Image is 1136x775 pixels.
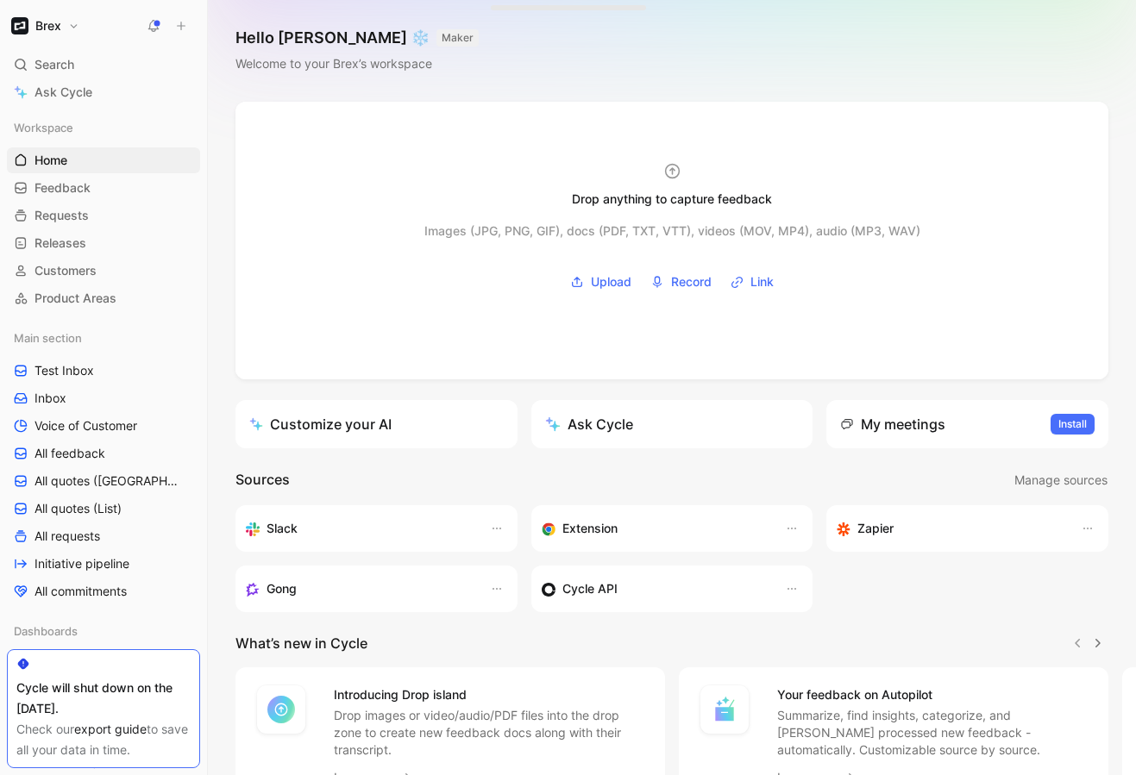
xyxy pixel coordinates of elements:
span: Link [750,272,774,292]
span: Record [671,272,712,292]
div: Dashboards [7,618,200,649]
a: All quotes ([GEOGRAPHIC_DATA]) [7,468,200,494]
span: All commitments [35,583,127,600]
a: Releases [7,230,200,256]
div: Drop anything to capture feedback [572,189,772,209]
span: All requests [35,528,100,545]
h3: Extension [562,518,618,539]
span: Home [35,152,67,169]
span: All quotes (List) [35,500,122,517]
h4: Your feedback on Autopilot [777,684,1088,705]
button: Manage sources [1014,469,1108,491]
button: Upload [564,269,637,295]
p: Drop images or video/audio/PDF files into the drop zone to create new feedback docs along with th... [334,707,644,759]
a: export guide [74,722,147,736]
button: Link [725,269,780,295]
div: Capture feedback from your incoming calls [246,578,473,599]
a: Inbox [7,385,200,411]
span: Search [35,54,74,75]
span: All quotes ([GEOGRAPHIC_DATA]) [35,472,180,490]
div: Welcome to your Brex’s workspace [235,53,479,74]
span: Main section [14,329,82,347]
img: Brex [11,17,28,34]
button: BrexBrex [7,14,84,38]
span: Voice of Customer [35,417,137,434]
h3: Zapier [857,518,894,539]
a: All commitments [7,578,200,604]
div: Workspace [7,115,200,141]
div: Sync customers & send feedback from custom sources. Get inspired by our favorite use case [542,578,769,599]
span: Upload [591,272,631,292]
div: Main section [7,325,200,351]
button: Ask Cycle [531,400,813,448]
h2: Sources [235,469,290,491]
h3: Gong [267,578,297,599]
a: Initiative pipeline [7,551,200,577]
span: Requests [35,207,89,224]
a: Requests [7,203,200,228]
span: Ask Cycle [35,82,92,103]
span: Customers [35,262,97,279]
a: Feedback [7,175,200,201]
div: My meetings [840,414,945,434]
h3: Cycle API [562,578,618,599]
span: Initiative pipeline [35,555,129,572]
h3: Slack [267,518,298,539]
div: Dashboards [7,618,200,644]
span: Workspace [14,119,73,136]
button: MAKER [436,29,479,47]
span: Install [1058,416,1087,433]
a: Home [7,147,200,173]
button: Install [1051,414,1095,434]
a: All requests [7,523,200,549]
div: Capture feedback from anywhere on the web [542,518,769,539]
span: Product Areas [35,290,116,307]
h2: What’s new in Cycle [235,633,367,653]
a: Test Inbox [7,358,200,384]
div: Capture feedback from thousands of sources with Zapier (survey results, recordings, sheets, etc). [837,518,1064,539]
a: Customers [7,258,200,284]
a: Customize your AI [235,400,518,448]
div: Cycle will shut down on the [DATE]. [16,678,191,719]
span: Dashboards [14,622,78,640]
h4: Introducing Drop island [334,684,644,705]
a: Ask Cycle [7,79,200,105]
span: All feedback [35,445,105,462]
span: Releases [35,234,86,252]
span: Inbox [35,390,66,407]
span: Feedback [35,179,91,197]
div: Check our to save all your data in time. [16,719,191,760]
div: Search [7,52,200,78]
div: Main sectionTest InboxInboxVoice of CustomerAll feedbackAll quotes ([GEOGRAPHIC_DATA])All quotes ... [7,325,200,604]
button: Record [644,269,718,295]
h1: Hello [PERSON_NAME] ❄️ [235,28,479,48]
div: Sync your customers, send feedback and get updates in Slack [246,518,473,539]
span: Manage sources [1014,470,1108,491]
div: Customize your AI [249,414,392,434]
h1: Brex [35,18,61,34]
a: Voice of Customer [7,413,200,439]
div: Images (JPG, PNG, GIF), docs (PDF, TXT, VTT), videos (MOV, MP4), audio (MP3, WAV) [424,221,920,241]
span: Test Inbox [35,362,94,379]
div: Ask Cycle [545,414,633,434]
a: All feedback [7,441,200,466]
a: All quotes (List) [7,496,200,522]
p: Summarize, find insights, categorize, and [PERSON_NAME] processed new feedback - automatically. C... [777,707,1088,759]
a: Product Areas [7,285,200,311]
